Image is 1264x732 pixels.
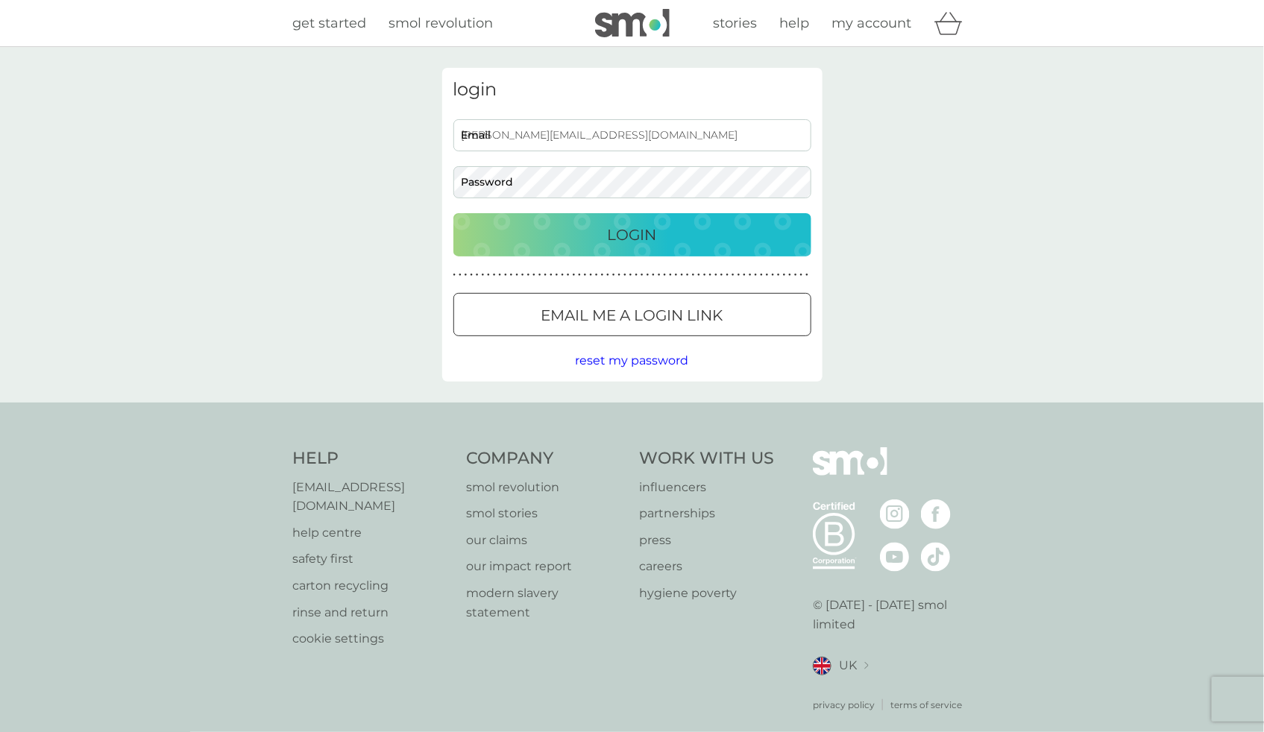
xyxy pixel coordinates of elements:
p: ● [788,271,791,279]
p: ● [641,271,644,279]
p: carton recycling [293,576,452,596]
span: help [780,15,810,31]
img: visit the smol Instagram page [880,499,910,529]
p: ● [709,271,712,279]
a: privacy policy [813,698,875,712]
p: ● [510,271,513,279]
span: get started [293,15,367,31]
h3: login [453,79,811,101]
p: ● [618,271,621,279]
p: ● [777,271,780,279]
p: influencers [640,478,775,497]
h4: Work With Us [640,447,775,470]
p: ● [567,271,570,279]
p: ● [561,271,564,279]
p: ● [697,271,700,279]
p: ● [453,271,456,279]
img: smol [813,447,887,498]
img: select a new location [864,662,869,670]
a: smol revolution [466,478,625,497]
p: ● [623,271,626,279]
p: ● [482,271,485,279]
p: ● [595,271,598,279]
img: smol [595,9,670,37]
a: get started [293,13,367,34]
p: © [DATE] - [DATE] smol limited [813,596,972,634]
p: ● [635,271,638,279]
p: ● [493,271,496,279]
h4: Company [466,447,625,470]
p: ● [652,271,655,279]
p: ● [732,271,735,279]
p: ● [556,271,559,279]
p: ● [606,271,609,279]
p: ● [755,271,758,279]
p: ● [532,271,535,279]
a: [EMAIL_ADDRESS][DOMAIN_NAME] [293,478,452,516]
a: rinse and return [293,603,452,622]
p: ● [783,271,786,279]
p: ● [800,271,803,279]
p: ● [647,271,650,279]
a: our impact report [466,557,625,576]
p: ● [692,271,695,279]
p: ● [664,271,667,279]
a: press [640,531,775,550]
p: Login [608,223,657,247]
span: my account [832,15,912,31]
p: ● [760,271,763,279]
p: ● [601,271,604,279]
a: stories [714,13,758,34]
p: ● [726,271,729,279]
p: ● [459,271,462,279]
img: visit the smol Facebook page [921,499,951,529]
span: UK [839,656,857,675]
p: ● [766,271,769,279]
a: careers [640,557,775,576]
p: ● [515,271,518,279]
p: ● [738,271,741,279]
p: ● [743,271,746,279]
p: ● [720,271,723,279]
a: safety first [293,549,452,569]
a: our claims [466,531,625,550]
a: smol revolution [389,13,494,34]
a: modern slavery statement [466,584,625,622]
a: help [780,13,810,34]
button: Email me a login link [453,293,811,336]
p: ● [590,271,593,279]
p: ● [658,271,661,279]
img: visit the smol Youtube page [880,542,910,572]
p: ● [805,271,808,279]
span: smol revolution [389,15,494,31]
img: visit the smol Tiktok page [921,542,951,572]
a: help centre [293,523,452,543]
span: reset my password [576,353,689,367]
p: ● [772,271,775,279]
a: hygiene poverty [640,584,775,603]
p: ● [538,271,541,279]
p: ● [669,271,672,279]
p: ● [544,271,547,279]
p: ● [476,271,479,279]
p: ● [504,271,507,279]
p: ● [749,271,752,279]
a: terms of service [890,698,962,712]
p: ● [612,271,615,279]
p: ● [686,271,689,279]
p: ● [487,271,490,279]
p: ● [465,271,468,279]
p: smol stories [466,504,625,523]
p: ● [675,271,678,279]
a: partnerships [640,504,775,523]
p: ● [714,271,717,279]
